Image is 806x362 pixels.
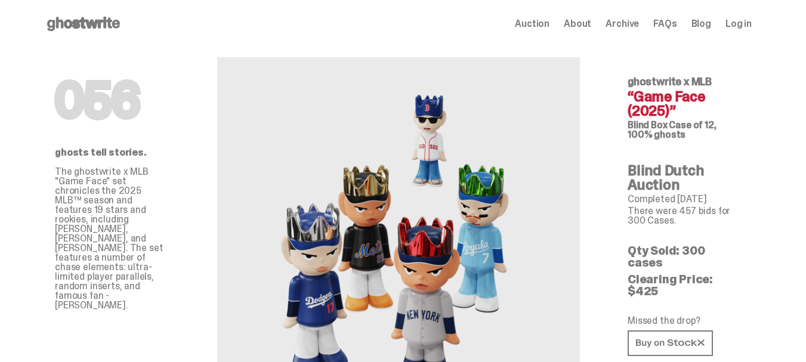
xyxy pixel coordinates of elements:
a: About [564,19,591,29]
a: Auction [515,19,549,29]
span: ghostwrite x MLB [628,75,712,89]
h1: 056 [55,76,169,124]
p: Missed the drop? [628,316,742,326]
span: Blind Box [628,119,668,131]
a: FAQs [653,19,677,29]
a: Blog [691,19,711,29]
p: Qty Sold: 300 cases [628,245,742,268]
h4: Blind Dutch Auction [628,163,742,192]
a: Log in [725,19,752,29]
p: ghosts tell stories. [55,148,169,157]
p: Completed [DATE] [628,194,742,204]
a: Archive [606,19,639,29]
h4: “Game Face (2025)” [628,89,742,118]
p: There were 457 bids for 300 Cases. [628,206,742,225]
p: Clearing Price: $425 [628,273,742,297]
p: The ghostwrite x MLB "Game Face" set chronicles the 2025 MLB™ season and features 19 stars and ro... [55,167,169,310]
span: Case of 12, 100% ghosts [628,119,717,141]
